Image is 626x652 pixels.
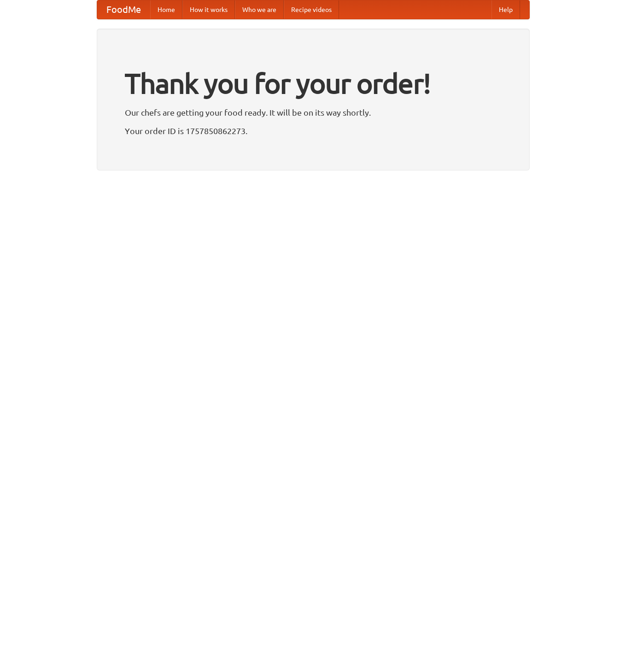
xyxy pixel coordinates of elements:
a: Home [150,0,182,19]
h1: Thank you for your order! [125,61,502,106]
a: How it works [182,0,235,19]
a: Recipe videos [284,0,339,19]
p: Your order ID is 1757850862273. [125,124,502,138]
a: FoodMe [97,0,150,19]
a: Who we are [235,0,284,19]
a: Help [491,0,520,19]
p: Our chefs are getting your food ready. It will be on its way shortly. [125,106,502,119]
